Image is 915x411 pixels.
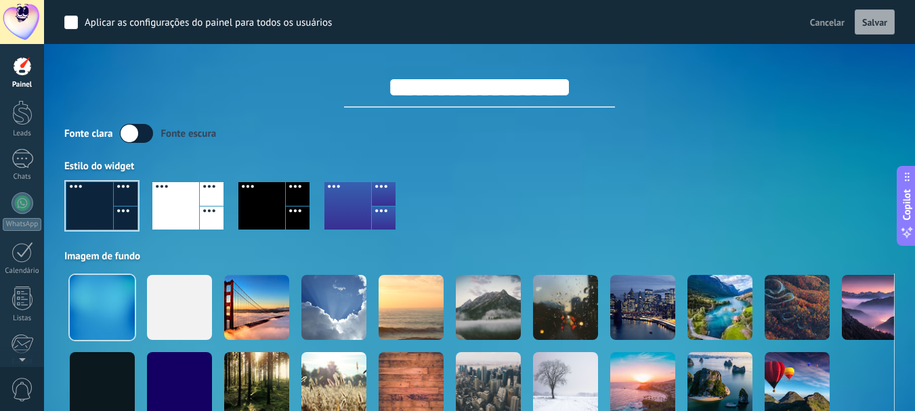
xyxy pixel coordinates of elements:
div: Leads [3,129,42,138]
span: Copilot [900,189,914,220]
div: WhatsApp [3,218,41,231]
div: Listas [3,314,42,323]
div: Fonte clara [64,127,112,140]
span: Cancelar [810,16,845,28]
span: Salvar [862,18,887,27]
button: Cancelar [805,12,850,33]
div: Chats [3,173,42,181]
div: Fonte escura [161,127,216,140]
div: Estilo do widget [64,160,895,173]
div: Painel [3,81,42,89]
div: Imagem de fundo [64,250,895,263]
button: Salvar [855,9,895,35]
div: Calendário [3,267,42,276]
div: Aplicar as configurações do painel para todos os usuários [85,16,332,30]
